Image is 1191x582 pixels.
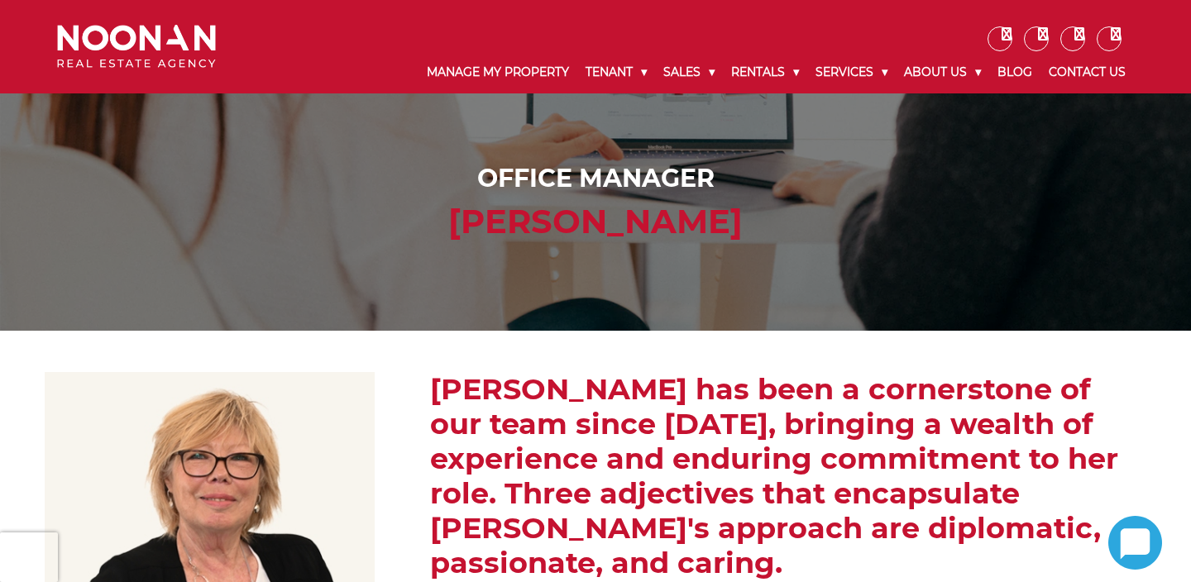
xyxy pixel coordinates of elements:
a: Contact Us [1040,51,1134,93]
a: Services [807,51,896,93]
a: Sales [655,51,723,93]
a: About Us [896,51,989,93]
a: Blog [989,51,1040,93]
a: Rentals [723,51,807,93]
h2: [PERSON_NAME] has been a cornerstone of our team since [DATE], bringing a wealth of experience an... [430,372,1146,580]
img: Noonan Real Estate Agency [57,25,216,69]
a: Tenant [577,51,655,93]
h2: [PERSON_NAME] [61,202,1131,241]
a: Manage My Property [419,51,577,93]
h1: Office Manager [61,164,1131,193]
